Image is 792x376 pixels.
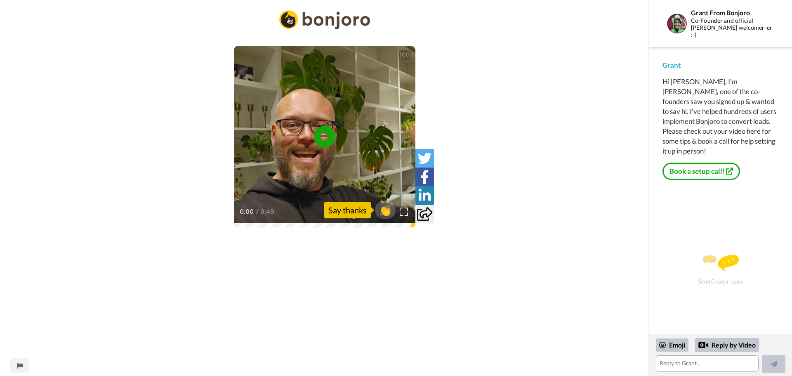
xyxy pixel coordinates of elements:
a: Book a setup call! [662,163,740,180]
div: Reply by Video [698,340,708,350]
div: Say thanks [324,202,371,218]
div: Reply by Video [695,338,759,352]
img: Profile Image [667,14,687,33]
div: Emoji [656,338,688,352]
div: Grant [662,60,779,70]
div: Co-Founder and official [PERSON_NAME] welcomer-er :-) [691,17,778,38]
img: Full screen [400,208,408,216]
div: Send Grant a reply. [660,209,781,330]
span: 0:00 [240,207,254,217]
span: 0:49 [260,207,275,217]
span: 👏 [375,203,396,217]
img: message.svg [702,255,739,271]
div: Hi [PERSON_NAME], I'm [PERSON_NAME], one of the co-founders saw you signed up & wanted to say hi.... [662,77,779,156]
div: Grant From Bonjoro [691,9,778,17]
button: 👏 [375,201,396,219]
span: / [256,207,259,217]
div: CC [400,51,410,59]
img: 2a52b69d-e857-4f9a-8984-97bc6eb86c7e [279,10,370,29]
